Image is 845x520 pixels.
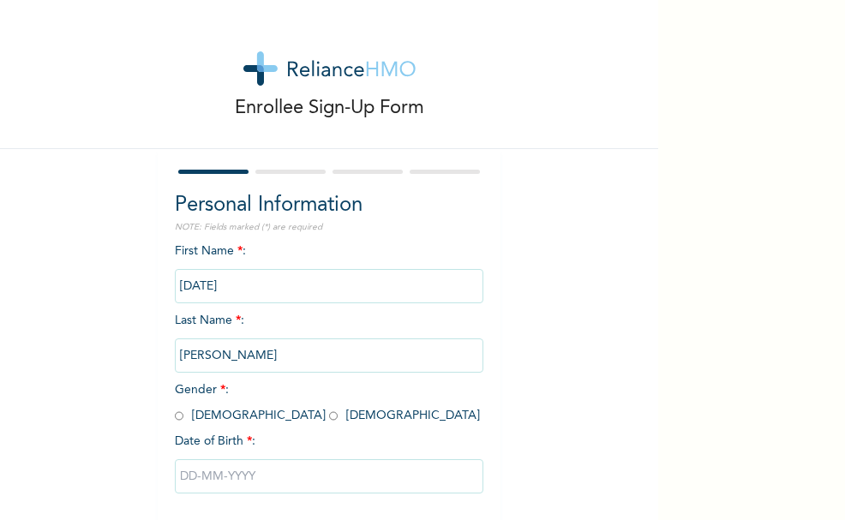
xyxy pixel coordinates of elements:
[175,245,483,292] span: First Name :
[235,94,424,123] p: Enrollee Sign-Up Form
[175,221,483,234] p: NOTE: Fields marked (*) are required
[175,459,483,493] input: DD-MM-YYYY
[175,433,255,451] span: Date of Birth :
[175,338,483,373] input: Enter your last name
[175,269,483,303] input: Enter your first name
[175,384,480,421] span: Gender : [DEMOGRAPHIC_DATA] [DEMOGRAPHIC_DATA]
[243,51,416,86] img: logo
[175,190,483,221] h2: Personal Information
[175,314,483,362] span: Last Name :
